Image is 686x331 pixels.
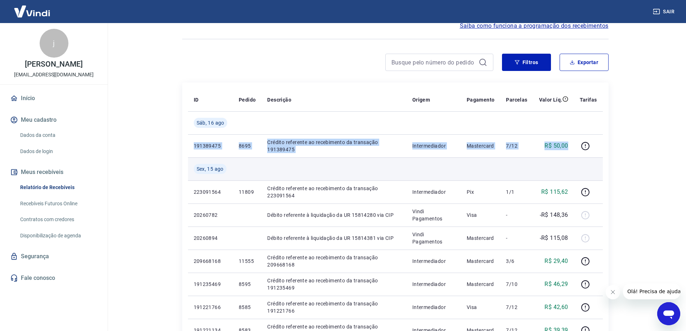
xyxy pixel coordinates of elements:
[239,188,256,196] p: 11809
[412,96,430,103] p: Origem
[623,283,680,299] iframe: Mensagem da empresa
[239,96,256,103] p: Pedido
[506,96,527,103] p: Parcelas
[9,164,99,180] button: Meus recebíveis
[267,254,401,268] p: Crédito referente ao recebimento da transação 209668168
[239,142,256,149] p: 8695
[17,144,99,159] a: Dados de login
[9,0,55,22] img: Vindi
[267,185,401,199] p: Crédito referente ao recebimento da transação 223091564
[194,234,227,242] p: 20260894
[502,54,551,71] button: Filtros
[239,281,256,288] p: 8595
[506,281,527,288] p: 7/10
[239,258,256,265] p: 11555
[267,139,401,153] p: Crédito referente ao recebimento da transação 191389475
[267,277,401,291] p: Crédito referente ao recebimento da transação 191235469
[544,257,568,265] p: R$ 29,40
[541,188,568,196] p: R$ 115,62
[194,142,227,149] p: 191389475
[267,96,291,103] p: Descrição
[194,258,227,265] p: 209668168
[651,5,677,18] button: Sair
[544,303,568,312] p: R$ 42,60
[506,258,527,265] p: 3/6
[412,281,455,288] p: Intermediador
[197,119,224,126] span: Sáb, 16 ago
[412,208,455,222] p: Vindi Pagamentos
[412,304,455,311] p: Intermediador
[506,188,527,196] p: 1/1
[412,142,455,149] p: Intermediador
[560,54,609,71] button: Exportar
[267,211,401,219] p: Débito referente à liquidação da UR 15814280 via CIP
[506,142,527,149] p: 7/12
[9,270,99,286] a: Fale conosco
[540,234,568,242] p: -R$ 115,08
[239,304,256,311] p: 8585
[467,96,495,103] p: Pagamento
[17,180,99,195] a: Relatório de Recebíveis
[194,281,227,288] p: 191235469
[391,57,476,68] input: Busque pelo número do pedido
[194,304,227,311] p: 191221766
[606,285,620,299] iframe: Fechar mensagem
[17,228,99,243] a: Disponibilização de agenda
[467,304,495,311] p: Visa
[14,71,94,79] p: [EMAIL_ADDRESS][DOMAIN_NAME]
[40,29,68,58] div: j
[17,196,99,211] a: Recebíveis Futuros Online
[194,211,227,219] p: 20260782
[467,258,495,265] p: Mastercard
[506,304,527,311] p: 7/12
[412,258,455,265] p: Intermediador
[197,165,224,173] span: Sex, 15 ago
[25,61,82,68] p: [PERSON_NAME]
[4,5,60,11] span: Olá! Precisa de ajuda?
[539,96,562,103] p: Valor Líq.
[412,231,455,245] p: Vindi Pagamentos
[544,142,568,150] p: R$ 50,00
[544,280,568,288] p: R$ 46,29
[9,112,99,128] button: Meu cadastro
[657,302,680,325] iframe: Botão para abrir a janela de mensagens
[267,300,401,314] p: Crédito referente ao recebimento da transação 191221766
[540,211,568,219] p: -R$ 148,36
[194,96,199,103] p: ID
[267,234,401,242] p: Débito referente à liquidação da UR 15814381 via CIP
[460,22,609,30] a: Saiba como funciona a programação dos recebimentos
[17,212,99,227] a: Contratos com credores
[467,142,495,149] p: Mastercard
[506,211,527,219] p: -
[467,234,495,242] p: Mastercard
[17,128,99,143] a: Dados da conta
[9,249,99,264] a: Segurança
[9,90,99,106] a: Início
[467,281,495,288] p: Mastercard
[467,188,495,196] p: Pix
[412,188,455,196] p: Intermediador
[506,234,527,242] p: -
[580,96,597,103] p: Tarifas
[194,188,227,196] p: 223091564
[467,211,495,219] p: Visa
